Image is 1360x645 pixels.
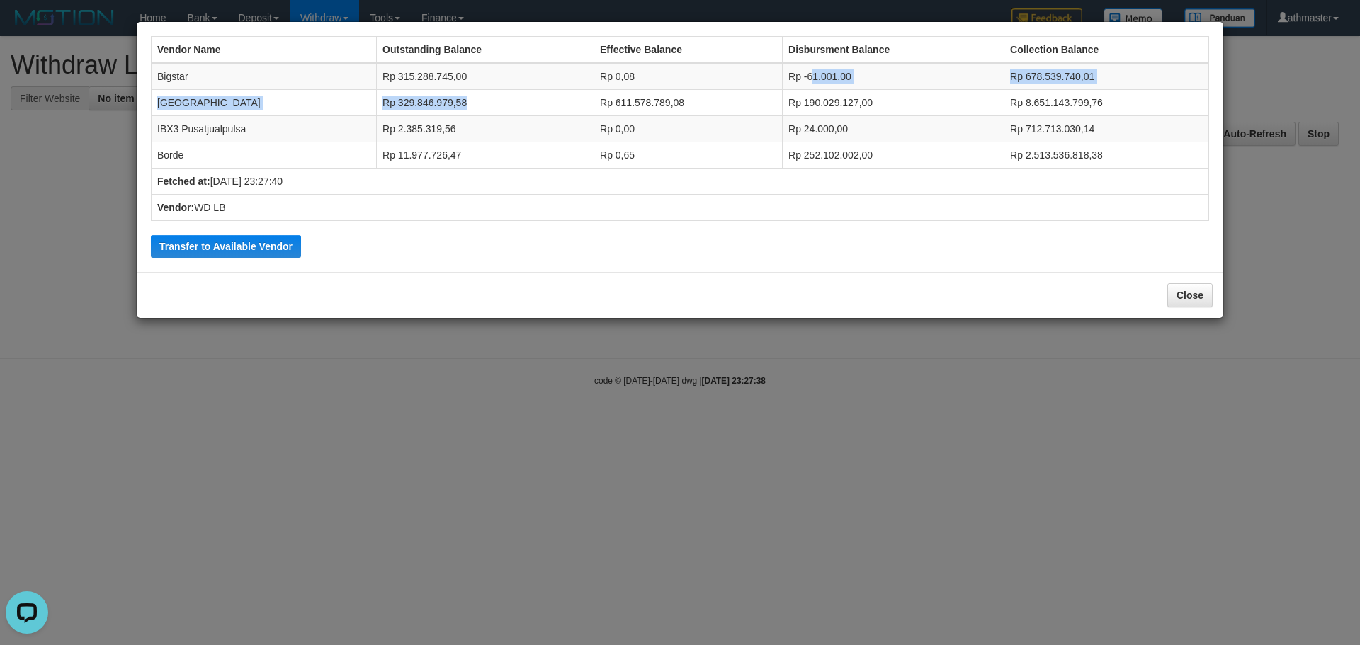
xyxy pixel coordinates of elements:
td: Rp 0,65 [594,142,783,169]
td: WD LB [152,195,1209,221]
td: Rp 329.846.979,58 [377,90,594,116]
td: Rp 11.977.726,47 [377,142,594,169]
td: Bigstar [152,63,377,90]
button: Close [1167,283,1213,307]
td: Rp 0,00 [594,116,783,142]
td: [DATE] 23:27:40 [152,169,1209,195]
th: Effective Balance [594,37,783,64]
td: Rp 315.288.745,00 [377,63,594,90]
td: Rp 611.578.789,08 [594,90,783,116]
td: Rp -61.001,00 [783,63,1004,90]
td: Rp 2.385.319,56 [377,116,594,142]
th: Outstanding Balance [377,37,594,64]
th: Disbursment Balance [783,37,1004,64]
td: Borde [152,142,377,169]
td: Rp 24.000,00 [783,116,1004,142]
td: Rp 8.651.143.799,76 [1004,90,1209,116]
td: [GEOGRAPHIC_DATA] [152,90,377,116]
button: Transfer to Available Vendor [151,235,301,258]
b: Fetched at: [157,176,210,187]
td: Rp 190.029.127,00 [783,90,1004,116]
td: Rp 2.513.536.818,38 [1004,142,1209,169]
th: Collection Balance [1004,37,1209,64]
td: Rp 678.539.740,01 [1004,63,1209,90]
button: Open LiveChat chat widget [6,6,48,48]
b: Vendor: [157,202,194,213]
td: Rp 712.713.030,14 [1004,116,1209,142]
td: Rp 252.102.002,00 [783,142,1004,169]
th: Vendor Name [152,37,377,64]
td: IBX3 Pusatjualpulsa [152,116,377,142]
td: Rp 0,08 [594,63,783,90]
